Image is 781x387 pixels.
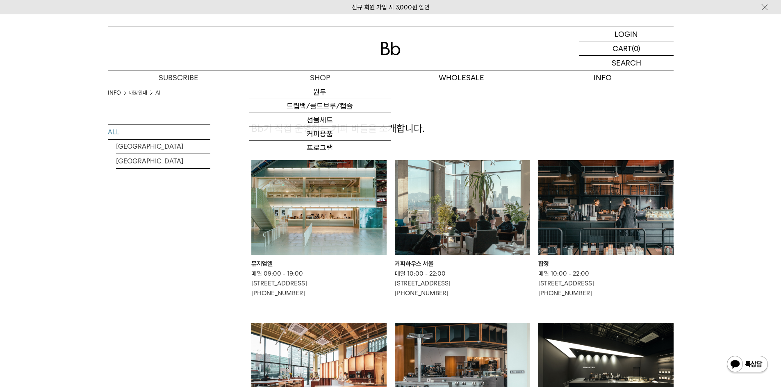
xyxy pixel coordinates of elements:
[532,70,674,85] p: INFO
[155,89,162,97] a: All
[391,70,532,85] p: WHOLESALE
[129,89,147,97] a: 매장안내
[538,269,674,298] p: 매일 10:00 - 22:00 [STREET_ADDRESS] [PHONE_NUMBER]
[249,113,391,127] a: 선물세트
[632,41,640,55] p: (0)
[108,89,129,97] li: INFO
[395,160,530,255] img: 커피하우스 서울
[579,27,674,41] a: LOGIN
[613,41,632,55] p: CART
[612,56,641,70] p: SEARCH
[249,70,391,85] a: SHOP
[251,122,674,136] p: Bb가 직접 운영하는 커피 바들을 소개합니다.
[395,259,530,269] div: 커피하우스 서울
[108,70,249,85] a: SUBSCRIBE
[352,4,430,11] a: 신규 회원 가입 시 3,000원 할인
[579,41,674,56] a: CART (0)
[249,85,391,99] a: 원두
[251,160,387,298] a: 뮤지엄엘 뮤지엄엘 매일 09:00 - 19:00[STREET_ADDRESS][PHONE_NUMBER]
[116,139,210,154] a: [GEOGRAPHIC_DATA]
[108,125,210,139] a: ALL
[538,259,674,269] div: 합정
[251,269,387,298] p: 매일 09:00 - 19:00 [STREET_ADDRESS] [PHONE_NUMBER]
[116,154,210,168] a: [GEOGRAPHIC_DATA]
[395,160,530,298] a: 커피하우스 서울 커피하우스 서울 매일 10:00 - 22:00[STREET_ADDRESS][PHONE_NUMBER]
[249,127,391,141] a: 커피용품
[249,99,391,113] a: 드립백/콜드브루/캡슐
[538,160,674,255] img: 합정
[726,355,769,375] img: 카카오톡 채널 1:1 채팅 버튼
[249,141,391,155] a: 프로그램
[615,27,638,41] p: LOGIN
[395,269,530,298] p: 매일 10:00 - 22:00 [STREET_ADDRESS] [PHONE_NUMBER]
[251,259,387,269] div: 뮤지엄엘
[381,42,401,55] img: 로고
[251,160,387,255] img: 뮤지엄엘
[538,160,674,298] a: 합정 합정 매일 10:00 - 22:00[STREET_ADDRESS][PHONE_NUMBER]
